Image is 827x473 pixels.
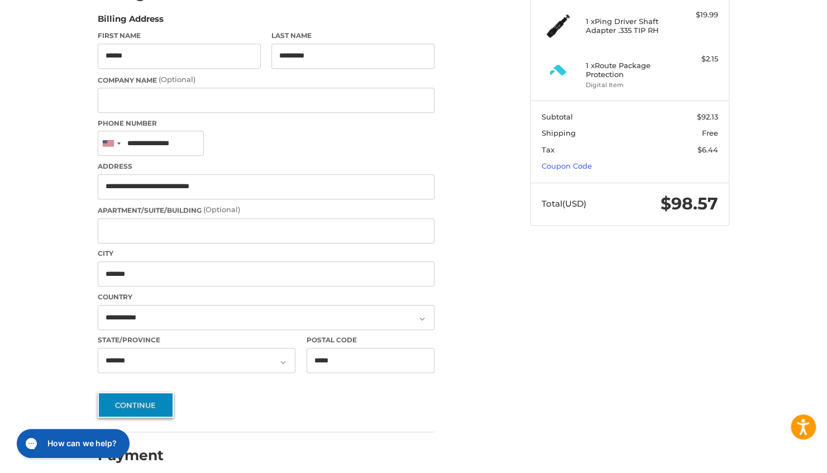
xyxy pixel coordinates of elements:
[98,31,261,41] label: First Name
[98,13,164,31] legend: Billing Address
[542,145,554,154] span: Tax
[98,392,174,418] button: Continue
[542,112,573,121] span: Subtotal
[98,131,124,155] div: United States: +1
[542,128,576,137] span: Shipping
[98,161,434,171] label: Address
[586,17,671,35] h4: 1 x Ping Driver Shaft Adapter .335 TIP RH
[697,112,718,121] span: $92.13
[307,335,435,345] label: Postal Code
[586,80,671,90] li: Digital Item
[661,193,718,214] span: $98.57
[98,74,434,85] label: Company Name
[586,61,671,79] h4: 1 x Route Package Protection
[697,145,718,154] span: $6.44
[98,118,434,128] label: Phone Number
[98,292,434,302] label: Country
[98,204,434,216] label: Apartment/Suite/Building
[542,198,586,209] span: Total (USD)
[674,54,718,65] div: $2.15
[702,128,718,137] span: Free
[271,31,434,41] label: Last Name
[11,425,133,462] iframe: Gorgias live chat messenger
[542,161,592,170] a: Coupon Code
[98,335,295,345] label: State/Province
[98,249,434,259] label: City
[674,9,718,21] div: $19.99
[159,75,195,84] small: (Optional)
[203,205,240,214] small: (Optional)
